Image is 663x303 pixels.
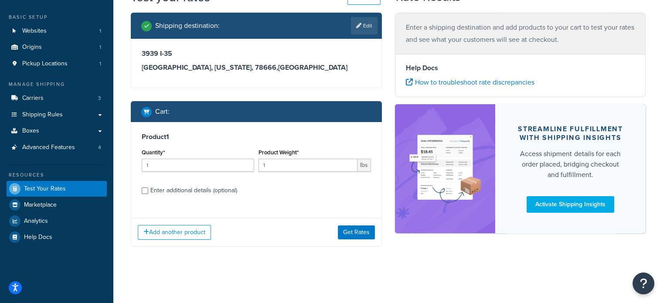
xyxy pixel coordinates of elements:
li: Websites [7,23,107,39]
a: Help Docs [7,229,107,245]
div: Resources [7,171,107,179]
button: Add another product [138,225,211,240]
span: Websites [22,27,47,35]
a: Test Your Rates [7,181,107,197]
input: Enter additional details (optional) [142,187,148,194]
button: Get Rates [338,225,375,239]
button: Open Resource Center [632,272,654,294]
a: Analytics [7,213,107,229]
div: Enter additional details (optional) [150,184,237,197]
h4: Help Docs [406,63,635,73]
span: Boxes [22,127,39,135]
h2: Shipping destination : [155,22,220,30]
span: Pickup Locations [22,60,68,68]
input: 0 [142,159,254,172]
div: Access shipment details for each order placed, bridging checkout and fulfillment. [516,149,625,180]
span: 3 [98,95,101,102]
span: 1 [99,27,101,35]
span: Origins [22,44,42,51]
h2: Cart : [155,108,170,116]
div: Basic Setup [7,14,107,21]
input: 0.00 [258,159,357,172]
a: Pickup Locations1 [7,56,107,72]
span: Carriers [22,95,44,102]
a: Activate Shipping Insights [527,196,614,213]
span: 1 [99,44,101,51]
h3: 3939 I-35 [142,49,371,58]
span: lbs [357,159,371,172]
li: Advanced Features [7,140,107,156]
span: Analytics [24,218,48,225]
li: Carriers [7,90,107,106]
span: 4 [98,144,101,151]
div: Manage Shipping [7,81,107,88]
a: Advanced Features4 [7,140,107,156]
label: Product Weight* [258,149,299,156]
a: Boxes [7,123,107,139]
a: Origins1 [7,39,107,55]
li: Pickup Locations [7,56,107,72]
a: How to troubleshoot rate discrepancies [406,77,534,87]
p: Enter a shipping destination and add products to your cart to test your rates and see what your c... [406,21,635,46]
h3: Product 1 [142,133,371,141]
li: Origins [7,39,107,55]
span: Test Your Rates [24,185,66,193]
a: Shipping Rules [7,107,107,123]
label: Quantity* [142,149,165,156]
a: Websites1 [7,23,107,39]
span: Shipping Rules [22,111,63,119]
span: Help Docs [24,234,52,241]
h3: [GEOGRAPHIC_DATA], [US_STATE], 78666 , [GEOGRAPHIC_DATA] [142,63,371,72]
a: Carriers3 [7,90,107,106]
img: feature-image-si-e24932ea9b9fcd0ff835db86be1ff8d589347e8876e1638d903ea230a36726be.png [408,117,482,220]
span: 1 [99,60,101,68]
span: Marketplace [24,201,57,209]
a: Marketplace [7,197,107,213]
a: Edit [351,17,377,34]
span: Advanced Features [22,144,75,151]
div: Streamline Fulfillment with Shipping Insights [516,125,625,142]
